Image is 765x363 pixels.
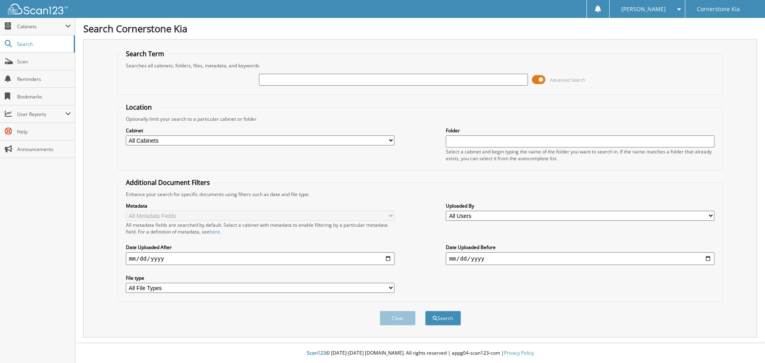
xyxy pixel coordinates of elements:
[126,244,394,251] label: Date Uploaded After
[122,103,156,112] legend: Location
[8,4,68,14] img: scan123-logo-white.svg
[446,148,714,162] div: Select a cabinet and begin typing the name of the folder you want to search in. If the name match...
[17,111,65,118] span: User Reports
[380,311,416,326] button: Clear
[17,76,71,82] span: Reminders
[446,252,714,265] input: end
[697,7,740,12] span: Cornerstone Kia
[425,311,461,326] button: Search
[126,222,394,235] div: All metadata fields are searched by default. Select a cabinet with metadata to enable filtering b...
[17,58,71,65] span: Scan
[122,116,719,122] div: Optionally limit your search to a particular cabinet or folder
[307,349,326,356] span: Scan123
[446,202,714,209] label: Uploaded By
[83,22,757,35] h1: Search Cornerstone Kia
[210,228,220,235] a: here
[122,178,214,187] legend: Additional Document Filters
[75,343,765,363] div: © [DATE]-[DATE] [DOMAIN_NAME]. All rights reserved | appg04-scan123-com |
[17,146,71,153] span: Announcements
[17,41,70,47] span: Search
[446,244,714,251] label: Date Uploaded Before
[126,252,394,265] input: start
[122,49,168,58] legend: Search Term
[621,7,666,12] span: [PERSON_NAME]
[17,93,71,100] span: Bookmarks
[550,77,585,83] span: Advanced Search
[17,23,65,30] span: Cabinets
[126,275,394,281] label: File type
[126,202,394,209] label: Metadata
[122,191,719,198] div: Enhance your search for specific documents using filters such as date and file type.
[17,128,71,135] span: Help
[446,127,714,134] label: Folder
[504,349,534,356] a: Privacy Policy
[126,127,394,134] label: Cabinet
[122,62,719,69] div: Searches all cabinets, folders, files, metadata, and keywords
